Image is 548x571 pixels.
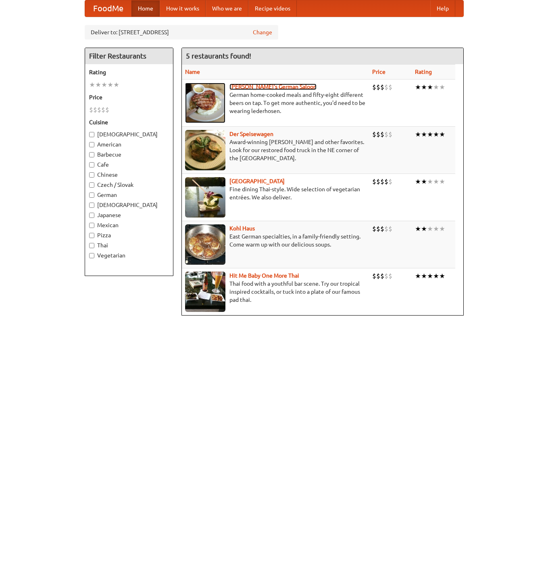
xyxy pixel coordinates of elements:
[384,272,388,280] li: $
[376,224,380,233] li: $
[388,224,392,233] li: $
[421,272,427,280] li: ★
[384,224,388,233] li: $
[427,83,433,92] li: ★
[89,201,169,209] label: [DEMOGRAPHIC_DATA]
[372,130,376,139] li: $
[384,130,388,139] li: $
[229,84,317,90] a: [PERSON_NAME]'s German Saloon
[89,132,94,137] input: [DEMOGRAPHIC_DATA]
[248,0,297,17] a: Recipe videos
[89,93,169,101] h5: Price
[89,105,93,114] li: $
[89,151,169,159] label: Barbecue
[89,191,169,199] label: German
[376,177,380,186] li: $
[433,177,439,186] li: ★
[427,224,433,233] li: ★
[415,224,421,233] li: ★
[89,221,169,229] label: Mexican
[107,80,113,89] li: ★
[89,142,94,147] input: American
[89,80,95,89] li: ★
[439,272,445,280] li: ★
[186,52,251,60] ng-pluralize: 5 restaurants found!
[376,83,380,92] li: $
[229,225,255,232] a: Kohl Haus
[433,130,439,139] li: ★
[89,203,94,208] input: [DEMOGRAPHIC_DATA]
[439,130,445,139] li: ★
[421,130,427,139] li: ★
[439,83,445,92] li: ★
[101,105,105,114] li: $
[185,91,366,115] p: German home-cooked meals and fifty-eight different beers on tap. To get more authentic, you'd nee...
[89,251,169,259] label: Vegetarian
[89,68,169,76] h5: Rating
[380,177,384,186] li: $
[105,105,109,114] li: $
[89,213,94,218] input: Japanese
[185,280,366,304] p: Thai food with a youthful bar scene. Try our tropical inspired cocktails, or tuck into a plate of...
[427,272,433,280] li: ★
[372,272,376,280] li: $
[185,130,225,170] img: speisewagen.jpg
[415,69,432,75] a: Rating
[89,181,169,189] label: Czech / Slovak
[372,83,376,92] li: $
[388,83,392,92] li: $
[95,80,101,89] li: ★
[384,83,388,92] li: $
[85,25,278,40] div: Deliver to: [STREET_ADDRESS]
[415,177,421,186] li: ★
[89,233,94,238] input: Pizza
[388,272,392,280] li: $
[253,28,272,36] a: Change
[89,171,169,179] label: Chinese
[372,224,376,233] li: $
[380,272,384,280] li: $
[372,69,385,75] a: Price
[89,162,94,167] input: Cafe
[430,0,455,17] a: Help
[131,0,160,17] a: Home
[427,177,433,186] li: ★
[415,83,421,92] li: ★
[388,177,392,186] li: $
[89,140,169,149] label: American
[229,131,273,137] b: Der Speisewagen
[229,178,285,184] a: [GEOGRAPHIC_DATA]
[439,224,445,233] li: ★
[89,231,169,239] label: Pizza
[415,130,421,139] li: ★
[89,182,94,188] input: Czech / Slovak
[89,152,94,157] input: Barbecue
[85,0,131,17] a: FoodMe
[229,272,299,279] a: Hit Me Baby One More Thai
[380,83,384,92] li: $
[185,138,366,162] p: Award-winning [PERSON_NAME] and other favorites. Look for our restored food truck in the NE corne...
[388,130,392,139] li: $
[93,105,97,114] li: $
[160,0,206,17] a: How it works
[433,224,439,233] li: ★
[89,243,94,248] input: Thai
[89,161,169,169] label: Cafe
[89,192,94,198] input: German
[433,272,439,280] li: ★
[89,172,94,178] input: Chinese
[89,223,94,228] input: Mexican
[97,105,101,114] li: $
[89,241,169,249] label: Thai
[380,224,384,233] li: $
[433,83,439,92] li: ★
[439,177,445,186] li: ★
[384,177,388,186] li: $
[89,130,169,138] label: [DEMOGRAPHIC_DATA]
[101,80,107,89] li: ★
[185,177,225,218] img: satay.jpg
[185,272,225,312] img: babythai.jpg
